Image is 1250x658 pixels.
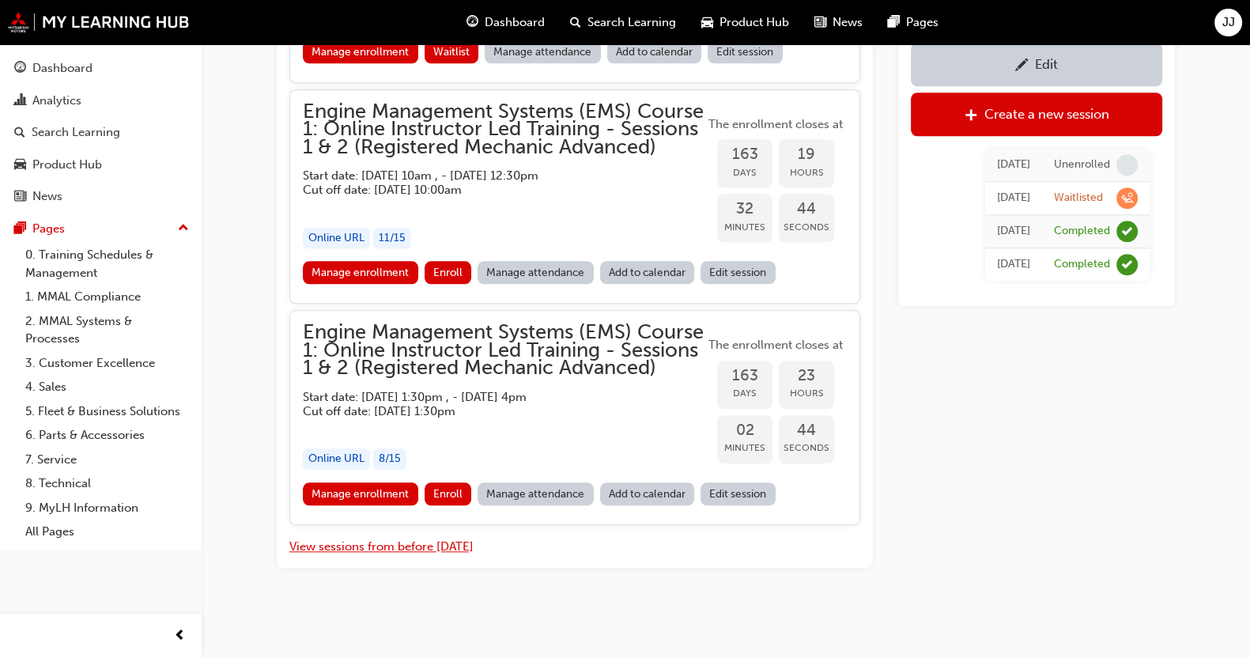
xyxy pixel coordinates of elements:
div: Edit [1035,57,1058,73]
span: car-icon [701,13,713,32]
span: 44 [779,422,834,440]
a: guage-iconDashboard [454,6,557,39]
span: search-icon [570,13,581,32]
a: Manage enrollment [303,482,418,505]
a: Add to calendar [600,261,695,284]
div: Pages [32,220,65,238]
span: Days [717,164,772,182]
a: 7. Service [19,448,195,472]
a: 9. MyLH Information [19,496,195,520]
a: Add to calendar [600,482,695,505]
span: Engine Management Systems (EMS) Course 1: Online Instructor Led Training - Sessions 1 & 2 (Regist... [303,103,704,157]
a: Create a new session [911,93,1162,136]
div: Thu Nov 30 2023 10:02:44 GMT+1100 (Australian Eastern Daylight Time) [997,222,1030,240]
div: Dashboard [32,59,93,78]
span: 23 [779,367,834,385]
div: 11 / 15 [373,228,411,249]
span: up-icon [178,218,189,239]
a: car-iconProduct Hub [689,6,802,39]
div: Online URL [303,448,370,470]
a: Add to calendar [607,40,702,63]
button: JJ [1214,9,1242,36]
span: Hours [779,164,834,182]
span: Seconds [779,439,834,457]
a: 6. Parts & Accessories [19,423,195,448]
a: Manage attendance [478,261,594,284]
a: 5. Fleet & Business Solutions [19,399,195,424]
img: mmal [8,12,190,32]
button: Waitlist [425,40,479,63]
a: Manage attendance [485,40,601,63]
span: learningRecordVerb_COMPLETE-icon [1116,254,1138,275]
span: news-icon [14,190,26,204]
span: News [833,13,863,32]
a: Edit session [701,482,776,505]
span: Dashboard [485,13,545,32]
a: All Pages [19,520,195,544]
span: Pages [906,13,938,32]
a: 1. MMAL Compliance [19,285,195,309]
a: Manage enrollment [303,40,418,63]
span: 32 [717,200,772,218]
span: Search Learning [587,13,676,32]
span: pages-icon [14,222,26,236]
span: 02 [717,422,772,440]
a: Manage attendance [478,482,594,505]
span: chart-icon [14,94,26,108]
button: Enroll [425,261,472,284]
span: 163 [717,367,772,385]
a: 8. Technical [19,471,195,496]
div: Mon Nov 25 2024 11:52:02 GMT+1100 (Australian Eastern Daylight Time) [997,156,1030,174]
h5: Cut off date: [DATE] 1:30pm [303,404,679,418]
div: Mon Nov 25 2024 11:50:35 GMT+1100 (Australian Eastern Daylight Time) [997,189,1030,207]
span: search-icon [14,126,25,140]
span: Enroll [433,266,463,279]
span: car-icon [14,158,26,172]
a: Search Learning [6,118,195,147]
span: JJ [1222,13,1235,32]
span: The enrollment closes at [704,336,847,354]
a: 3. Customer Excellence [19,351,195,376]
a: Edit [911,43,1162,86]
a: pages-iconPages [875,6,951,39]
a: Product Hub [6,150,195,180]
a: Analytics [6,86,195,115]
a: Edit session [701,261,776,284]
div: Search Learning [32,123,120,142]
span: Product Hub [719,13,789,32]
div: Completed [1054,257,1110,272]
span: The enrollment closes at [704,115,847,134]
a: 4. Sales [19,375,195,399]
a: news-iconNews [802,6,875,39]
div: Completed [1054,224,1110,239]
button: Pages [6,214,195,244]
a: Dashboard [6,54,195,83]
span: prev-icon [174,626,186,646]
div: Product Hub [32,156,102,174]
div: Online URL [303,228,370,249]
span: pages-icon [888,13,900,32]
button: DashboardAnalyticsSearch LearningProduct HubNews [6,51,195,214]
a: 2. MMAL Systems & Processes [19,309,195,351]
div: Unenrolled [1054,157,1110,172]
span: learningRecordVerb_WAITLIST-icon [1116,187,1138,209]
h5: Cut off date: [DATE] 10:00am [303,183,679,197]
span: Engine Management Systems (EMS) Course 1: Online Instructor Led Training - Sessions 1 & 2 (Regist... [303,323,704,377]
span: learningRecordVerb_NONE-icon [1116,154,1138,176]
span: plus-icon [965,108,978,124]
a: search-iconSearch Learning [557,6,689,39]
a: Manage enrollment [303,261,418,284]
button: Engine Management Systems (EMS) Course 1: Online Instructor Led Training - Sessions 1 & 2 (Regist... [303,103,847,291]
div: Waitlisted [1054,191,1103,206]
span: guage-icon [14,62,26,76]
div: Create a new session [984,107,1109,123]
button: View sessions from before [DATE] [289,538,474,556]
span: 19 [779,146,834,164]
span: guage-icon [466,13,478,32]
span: news-icon [814,13,826,32]
span: Hours [779,384,834,403]
a: Edit session [708,40,783,63]
button: Enroll [425,482,472,505]
div: Thu Nov 30 2023 09:59:36 GMT+1100 (Australian Eastern Daylight Time) [997,255,1030,274]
